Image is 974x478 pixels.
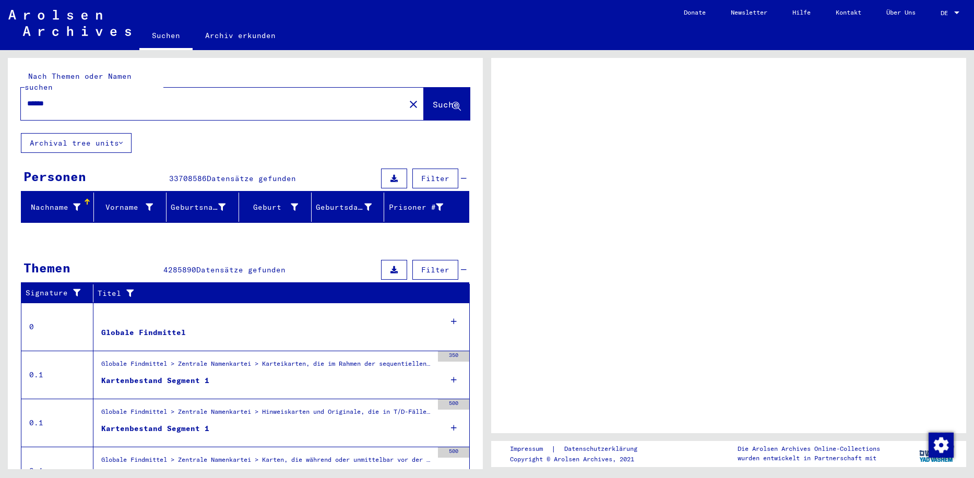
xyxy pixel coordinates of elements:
img: Arolsen_neg.svg [8,10,131,36]
div: Geburt‏ [243,202,298,213]
div: Globale Findmittel [101,327,186,338]
div: Nachname [26,202,80,213]
div: Globale Findmittel > Zentrale Namenkartei > Hinweiskarten und Originale, die in T/D-Fällen aufgef... [101,407,433,422]
div: Signature [26,285,96,302]
div: 500 [438,399,469,410]
div: Kartenbestand Segment 1 [101,375,209,386]
td: 0 [21,303,93,351]
mat-header-cell: Geburt‏ [239,193,312,222]
img: yv_logo.png [917,440,956,467]
div: Geburtsname [171,202,225,213]
mat-header-cell: Geburtsdatum [312,193,384,222]
div: Prisoner # [388,202,443,213]
a: Suchen [139,23,193,50]
div: Signature [26,288,85,298]
div: 500 [438,447,469,458]
div: Geburtsdatum [316,202,372,213]
a: Archiv erkunden [193,23,288,48]
td: 0.1 [21,399,93,447]
mat-icon: close [407,98,420,111]
div: Geburtsdatum [316,199,385,216]
div: Themen [23,258,70,277]
button: Clear [403,93,424,114]
p: Copyright © Arolsen Archives, 2021 [510,455,650,464]
mat-header-cell: Geburtsname [167,193,239,222]
button: Filter [412,169,458,188]
div: Vorname [98,202,153,213]
span: Filter [421,265,449,274]
div: Zustimmung ändern [928,432,953,457]
mat-header-cell: Prisoner # [384,193,469,222]
div: 350 [438,351,469,362]
div: Titel [98,285,459,302]
mat-header-cell: Vorname [94,193,167,222]
div: Titel [98,288,449,299]
div: Globale Findmittel > Zentrale Namenkartei > Karten, die während oder unmittelbar vor der sequenti... [101,455,433,470]
div: Personen [23,167,86,186]
div: Prisoner # [388,199,456,216]
p: Die Arolsen Archives Online-Collections [738,444,880,453]
a: Impressum [510,444,551,455]
button: Archival tree units [21,133,132,153]
div: Geburt‏ [243,199,311,216]
span: DE [941,9,952,17]
div: Geburtsname [171,199,239,216]
div: Vorname [98,199,166,216]
span: 33708586 [169,174,207,183]
mat-header-cell: Nachname [21,193,94,222]
span: Datensätze gefunden [207,174,296,183]
span: 4285890 [163,265,196,274]
span: Datensätze gefunden [196,265,286,274]
mat-label: Nach Themen oder Namen suchen [25,71,132,92]
p: wurden entwickelt in Partnerschaft mit [738,453,880,463]
button: Suche [424,88,470,120]
span: Suche [433,99,459,110]
div: Globale Findmittel > Zentrale Namenkartei > Karteikarten, die im Rahmen der sequentiellen Massend... [101,359,433,374]
div: | [510,444,650,455]
div: Nachname [26,199,93,216]
button: Filter [412,260,458,280]
div: Kartenbestand Segment 1 [101,423,209,434]
td: 0.1 [21,351,93,399]
span: Filter [421,174,449,183]
a: Datenschutzerklärung [556,444,650,455]
img: Zustimmung ändern [929,433,954,458]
